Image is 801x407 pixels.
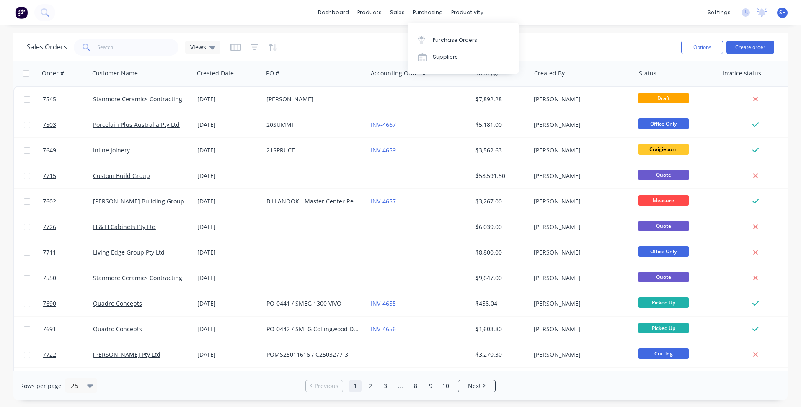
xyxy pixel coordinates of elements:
[20,382,62,390] span: Rows per page
[197,69,234,77] div: Created Date
[197,146,260,155] div: [DATE]
[475,274,525,282] div: $9,647.00
[266,325,359,333] div: PO-0442 / SMEG Collingwood Display
[93,350,160,358] a: [PERSON_NAME] Pty Ltd
[433,53,458,61] div: Suppliers
[43,121,56,129] span: 7503
[27,43,67,51] h1: Sales Orders
[266,146,359,155] div: 21SPRUCE
[723,69,761,77] div: Invoice status
[386,6,409,19] div: sales
[197,325,260,333] div: [DATE]
[773,379,793,399] iframe: Intercom live chat
[43,138,93,163] a: 7649
[43,172,56,180] span: 7715
[43,325,56,333] span: 7691
[534,299,627,308] div: [PERSON_NAME]
[534,350,627,359] div: [PERSON_NAME]
[475,197,525,206] div: $3,267.00
[534,223,627,231] div: [PERSON_NAME]
[93,197,184,205] a: [PERSON_NAME] Building Group
[475,223,525,231] div: $6,039.00
[266,69,279,77] div: PO #
[43,317,93,342] a: 7691
[638,144,689,155] span: Craigieburn
[371,325,396,333] a: INV-4656
[266,350,359,359] div: POMS25011616 / C2503277-3
[475,325,525,333] div: $1,603.80
[43,291,93,316] a: 7690
[43,368,93,393] a: 7725
[266,95,359,103] div: [PERSON_NAME]
[43,274,56,282] span: 7550
[43,342,93,367] a: 7722
[43,87,93,112] a: 7545
[379,380,392,392] a: Page 3
[15,6,28,19] img: Factory
[458,382,495,390] a: Next page
[349,380,362,392] a: Page 1 is your current page
[638,297,689,308] span: Picked Up
[639,69,656,77] div: Status
[266,299,359,308] div: PO-0441 / SMEG 1300 VIVO
[371,146,396,154] a: INV-4659
[93,95,182,103] a: Stanmore Ceramics Contracting
[726,41,774,54] button: Create order
[306,382,343,390] a: Previous page
[197,248,260,257] div: [DATE]
[433,36,477,44] div: Purchase Orders
[314,6,353,19] a: dashboard
[439,380,452,392] a: Page 10
[93,299,142,307] a: Quadro Concepts
[43,248,56,257] span: 7711
[43,95,56,103] span: 7545
[197,95,260,103] div: [DATE]
[43,163,93,188] a: 7715
[638,93,689,103] span: Draft
[266,121,359,129] div: 20SUMMIT
[534,172,627,180] div: [PERSON_NAME]
[43,240,93,265] a: 7711
[534,197,627,206] div: [PERSON_NAME]
[93,172,150,180] a: Custom Build Group
[447,6,488,19] div: productivity
[534,121,627,129] div: [PERSON_NAME]
[93,248,165,256] a: Living Edge Group Pty Ltd
[534,69,565,77] div: Created By
[371,299,396,307] a: INV-4655
[197,274,260,282] div: [DATE]
[475,350,525,359] div: $3,270.30
[638,221,689,231] span: Quote
[97,39,179,56] input: Search...
[681,41,723,54] button: Options
[409,380,422,392] a: Page 8
[424,380,437,392] a: Page 9
[43,189,93,214] a: 7602
[43,112,93,137] a: 7503
[408,31,519,48] a: Purchase Orders
[371,121,396,129] a: INV-4667
[534,248,627,257] div: [PERSON_NAME]
[364,380,377,392] a: Page 2
[197,172,260,180] div: [DATE]
[703,6,735,19] div: settings
[197,299,260,308] div: [DATE]
[371,197,396,205] a: INV-4657
[43,350,56,359] span: 7722
[638,195,689,206] span: Measure
[266,197,359,206] div: BILLANOOK - Master Center Reception
[534,325,627,333] div: [PERSON_NAME]
[468,382,481,390] span: Next
[475,299,525,308] div: $458.04
[42,69,64,77] div: Order #
[93,223,156,231] a: H & H Cabinets Pty Ltd
[475,146,525,155] div: $3,562.63
[371,69,426,77] div: Accounting Order #
[779,9,786,16] span: SH
[638,118,689,129] span: Office Only
[93,146,130,154] a: Inline Joinery
[190,43,206,52] span: Views
[43,299,56,308] span: 7690
[638,272,689,282] span: Quote
[475,95,525,103] div: $7,892.28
